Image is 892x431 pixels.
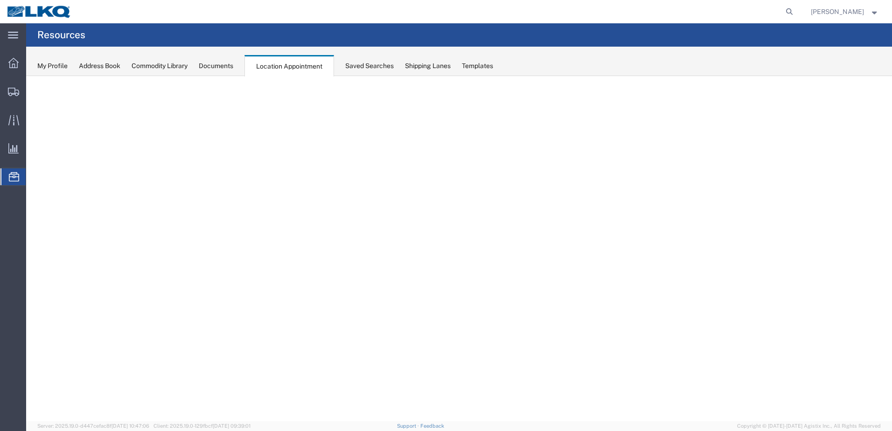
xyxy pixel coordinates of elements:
span: Copyright © [DATE]-[DATE] Agistix Inc., All Rights Reserved [737,422,881,430]
div: Location Appointment [244,55,334,76]
h4: Resources [37,23,85,47]
span: Server: 2025.19.0-d447cefac8f [37,423,149,429]
iframe: FS Legacy Container [26,76,892,421]
div: My Profile [37,61,68,71]
span: [DATE] 09:39:01 [213,423,251,429]
div: Templates [462,61,493,71]
span: Ryan Gledhill [811,7,864,17]
div: Address Book [79,61,120,71]
a: Support [397,423,420,429]
div: Documents [199,61,233,71]
button: [PERSON_NAME] [810,6,879,17]
img: logo [7,5,72,19]
div: Saved Searches [345,61,394,71]
span: Client: 2025.19.0-129fbcf [153,423,251,429]
div: Commodity Library [132,61,188,71]
a: Feedback [420,423,444,429]
span: [DATE] 10:47:06 [111,423,149,429]
div: Shipping Lanes [405,61,451,71]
